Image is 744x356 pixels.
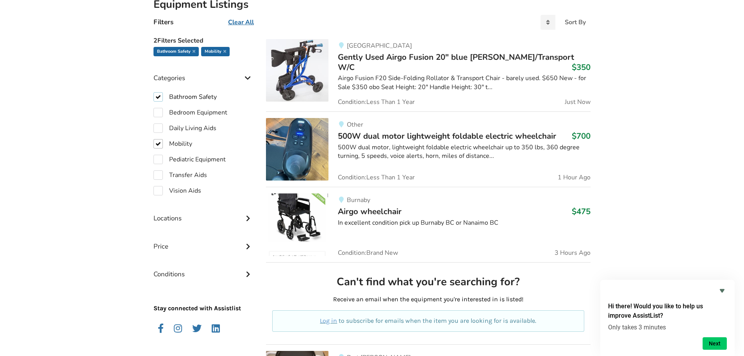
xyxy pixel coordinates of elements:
p: Only takes 3 minutes [608,324,727,331]
label: Pediatric Equipment [153,155,226,164]
a: mobility-500w dual motor lightweight foldable electric wheelchairOther500W dual motor lightweight... [266,111,591,187]
button: Next question [703,337,727,350]
img: mobility-gently used airgo fusion 20" blue walker/transport w/c [266,39,328,102]
span: 500W dual motor lightweight foldable electric wheelchair [338,131,556,141]
span: Airgo wheelchair [338,206,401,217]
span: Other [347,120,363,129]
label: Daily Living Aids [153,123,216,133]
img: mobility-500w dual motor lightweight foldable electric wheelchair [266,118,328,181]
label: Vision Aids [153,186,201,195]
label: Bathroom Safety [153,92,217,102]
span: Burnaby [347,196,370,204]
label: Transfer Aids [153,170,207,180]
label: Bedroom Equipment [153,108,227,117]
span: Gently Used Airgo Fusion 20" blue [PERSON_NAME]/Transport W/C [338,52,574,73]
div: Locations [153,199,253,226]
a: mobility-airgo wheelchair BurnabyAirgo wheelchair$475In excellent condition pick up Burnaby BC or... [266,187,591,262]
div: Airgo Fusion F20 Side-Folding Rollator & Transport Chair - barely used. $650 New - for Sale $350 ... [338,74,591,92]
span: Just Now [565,99,591,105]
label: Mobility [153,139,192,148]
div: Conditions [153,254,253,282]
h2: Can't find what you're searching for? [272,275,584,289]
p: Receive an email when the equipment you're interested in is listed! [272,295,584,304]
h3: $350 [572,62,591,72]
div: Bathroom Safety [153,47,199,56]
h4: Filters [153,18,173,27]
h3: $475 [572,206,591,216]
h3: $700 [572,131,591,141]
a: mobility-gently used airgo fusion 20" blue walker/transport w/c[GEOGRAPHIC_DATA]Gently Used Airgo... [266,39,591,112]
span: Condition: Less Than 1 Year [338,174,415,181]
span: Condition: Less Than 1 Year [338,99,415,105]
div: In excellent condition pick up Burnaby BC or Nanaimo BC [338,218,591,227]
span: [GEOGRAPHIC_DATA] [347,41,412,50]
div: Mobility [201,47,230,56]
div: 500W dual motor, lightweight foldable electric wheelchair up to 350 lbs, 360 degree turning, 5 sp... [338,143,591,161]
h2: Hi there! Would you like to help us improve AssistList? [608,302,727,320]
h5: 2 Filters Selected [153,33,253,47]
div: Categories [153,58,253,86]
img: mobility-airgo wheelchair [266,193,328,256]
span: 1 Hour Ago [558,174,591,181]
a: Log in [320,317,337,324]
div: Price [153,227,253,254]
span: 3 Hours Ago [555,250,591,256]
div: Hi there! Would you like to help us improve AssistList? [608,286,727,350]
div: Sort By [565,19,586,25]
u: Clear All [228,18,254,27]
span: Condition: Brand New [338,250,398,256]
p: Stay connected with Assistlist [153,282,253,313]
p: to subscribe for emails when the item you are looking for is available. [282,317,575,326]
button: Hide survey [717,286,727,295]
